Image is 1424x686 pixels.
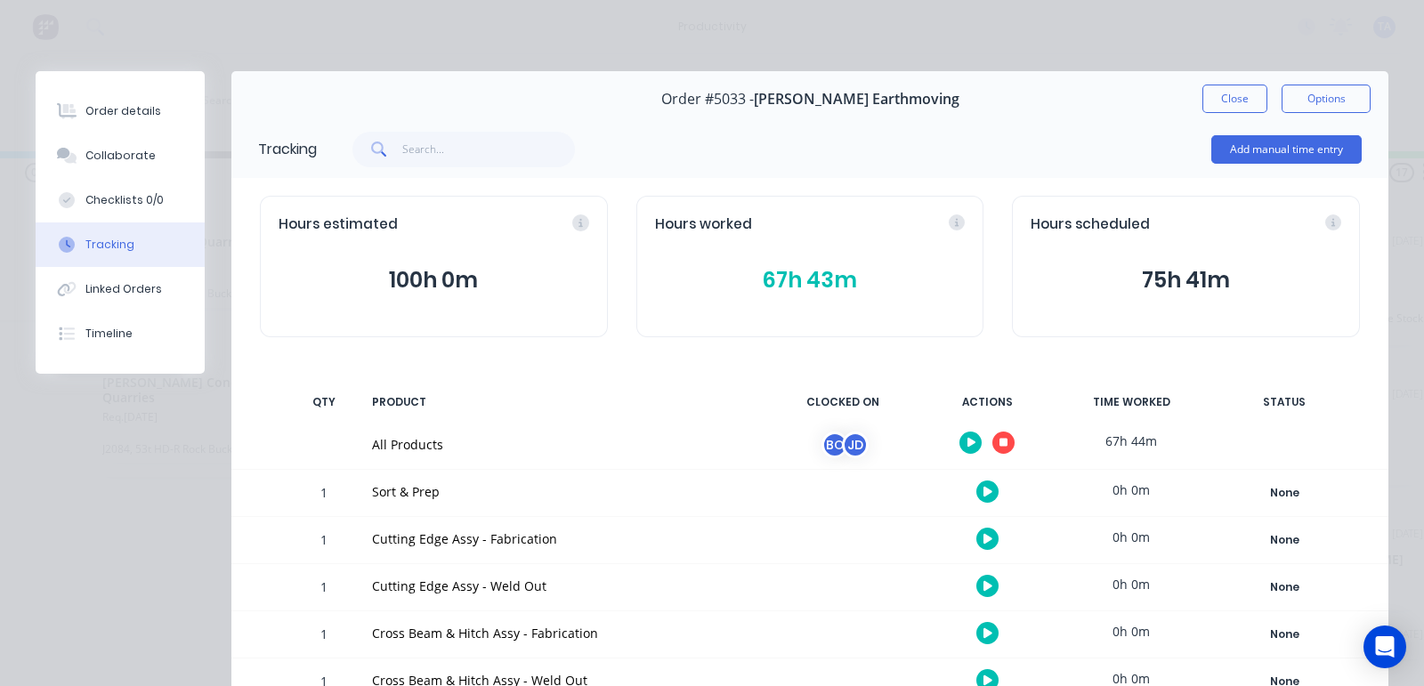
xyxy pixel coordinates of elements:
div: BO [821,432,848,458]
button: 75h 41m [1031,263,1341,297]
div: None [1220,576,1348,599]
div: None [1220,623,1348,646]
div: ACTIONS [920,383,1054,421]
div: PRODUCT [361,383,765,421]
button: None [1219,575,1349,600]
div: JD [842,432,869,458]
button: None [1219,480,1349,505]
div: Tracking [85,237,134,253]
div: Cutting Edge Assy - Weld Out [372,577,755,595]
div: Sort & Prep [372,482,755,501]
button: Collaborate [36,133,205,178]
span: Hours estimated [279,214,398,235]
div: Collaborate [85,148,156,164]
div: 0h 0m [1064,517,1198,557]
button: Add manual time entry [1211,135,1362,164]
div: 0h 0m [1064,470,1198,510]
button: 100h 0m [279,263,589,297]
div: 1 [297,567,351,610]
div: Tracking [258,139,317,160]
div: Cross Beam & Hitch Assy - Fabrication [372,624,755,642]
div: Linked Orders [85,281,162,297]
div: All Products [372,435,755,454]
div: None [1220,529,1348,552]
span: Hours scheduled [1031,214,1150,235]
div: 1 [297,472,351,516]
div: Cutting Edge Assy - Fabrication [372,529,755,548]
button: Order details [36,89,205,133]
div: 0h 0m [1064,564,1198,604]
div: 67h 44m [1064,421,1198,461]
div: Order details [85,103,161,119]
div: 0h 0m [1064,611,1198,651]
button: Close [1202,85,1267,113]
span: Hours worked [655,214,752,235]
button: Checklists 0/0 [36,178,205,222]
button: None [1219,528,1349,553]
div: 1 [297,614,351,658]
div: None [1220,481,1348,504]
div: Timeline [85,326,133,342]
span: Order #5033 - [661,91,754,108]
span: [PERSON_NAME] Earthmoving [754,91,959,108]
div: Checklists 0/0 [85,192,164,208]
div: STATUS [1209,383,1360,421]
button: Timeline [36,311,205,356]
div: 1 [297,520,351,563]
input: Search... [402,132,576,167]
button: Linked Orders [36,267,205,311]
button: 67h 43m [655,263,966,297]
div: Open Intercom Messenger [1363,625,1406,668]
div: CLOCKED ON [776,383,910,421]
button: Tracking [36,222,205,267]
button: Options [1282,85,1371,113]
div: QTY [297,383,351,421]
div: TIME WORKED [1064,383,1198,421]
button: None [1219,622,1349,647]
